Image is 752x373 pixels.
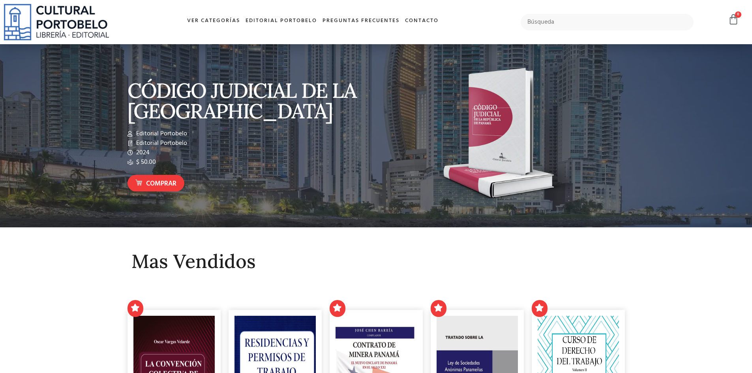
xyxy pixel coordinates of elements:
[184,13,243,30] a: Ver Categorías
[128,175,184,192] a: Comprar
[521,14,694,30] input: Búsqueda
[134,139,187,148] span: Editorial Portobelo
[735,11,741,18] span: 0
[243,13,320,30] a: Editorial Portobelo
[128,80,372,121] p: CÓDIGO JUDICIAL DE LA [GEOGRAPHIC_DATA]
[146,179,176,189] span: Comprar
[134,157,156,167] span: $ 50.00
[728,14,739,25] a: 0
[402,13,441,30] a: Contacto
[320,13,402,30] a: Preguntas frecuentes
[131,251,621,272] h2: Mas Vendidos
[134,129,187,139] span: Editorial Portobelo
[134,148,150,157] span: 2024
